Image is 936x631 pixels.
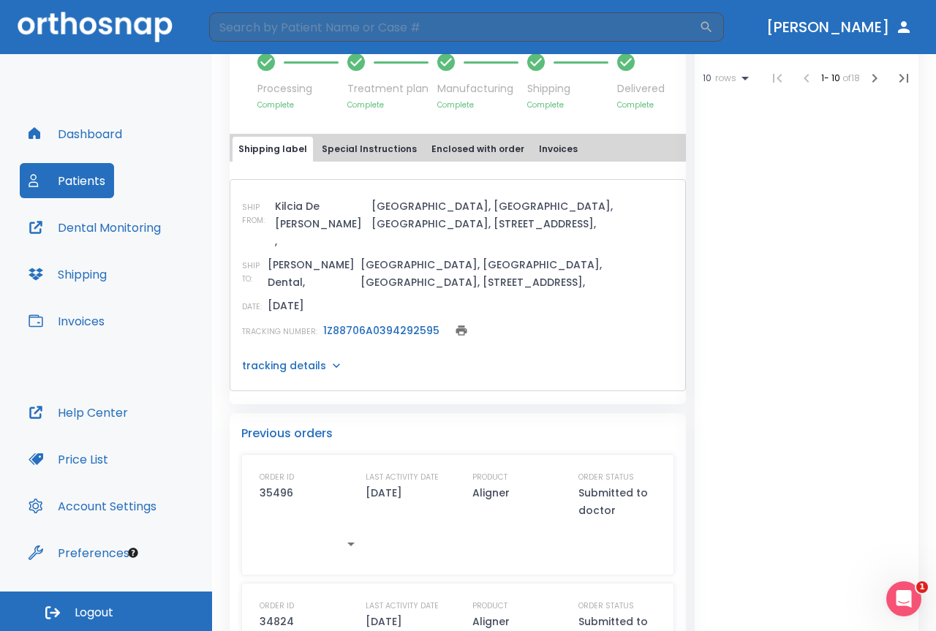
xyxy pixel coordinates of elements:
[257,99,339,110] p: Complete
[916,581,928,593] span: 1
[527,81,608,97] p: Shipping
[20,488,165,524] button: Account Settings
[260,613,294,630] p: 34824
[242,325,317,339] p: TRACKING NUMBER:
[20,442,117,477] button: Price List
[712,73,736,83] span: rows
[20,210,170,245] button: Dental Monitoring
[527,99,608,110] p: Complete
[20,257,116,292] button: Shipping
[323,323,439,338] a: 1Z88706A0394292595
[472,613,510,630] p: Aligner
[260,600,294,613] p: ORDER ID
[242,260,262,286] p: SHIP TO:
[366,600,439,613] p: LAST ACTIVITY DATE
[257,81,339,97] p: Processing
[842,72,860,84] span: of 18
[366,484,402,502] p: [DATE]
[260,484,293,502] p: 35496
[209,12,699,42] input: Search by Patient Name or Case #
[20,535,138,570] button: Preferences
[233,137,683,162] div: tabs
[241,425,674,442] p: Previous orders
[20,116,131,151] button: Dashboard
[472,484,510,502] p: Aligner
[242,358,326,373] p: tracking details
[18,12,173,42] img: Orthosnap
[366,471,439,484] p: LAST ACTIVITY DATE
[275,197,365,250] p: Kilcia De [PERSON_NAME] ,
[347,81,429,97] p: Treatment plan
[366,613,402,630] p: [DATE]
[578,600,634,613] p: ORDER STATUS
[437,81,518,97] p: Manufacturing
[426,137,530,162] button: Enclosed with order
[533,137,584,162] button: Invoices
[75,605,113,621] span: Logout
[821,72,842,84] span: 1 - 10
[20,163,114,198] button: Patients
[20,395,137,430] button: Help Center
[703,73,712,83] span: 10
[268,297,304,314] p: [DATE]
[760,14,918,40] button: [PERSON_NAME]
[451,320,472,341] button: print
[371,197,673,233] p: [GEOGRAPHIC_DATA], [GEOGRAPHIC_DATA], [GEOGRAPHIC_DATA], [STREET_ADDRESS],
[472,600,507,613] p: PRODUCT
[617,99,665,110] p: Complete
[316,137,423,162] button: Special Instructions
[233,137,313,162] button: Shipping label
[127,546,140,559] div: Tooltip anchor
[242,201,269,227] p: SHIP FROM:
[20,303,113,339] button: Invoices
[260,471,294,484] p: ORDER ID
[578,484,656,519] p: Submitted to doctor
[617,81,665,97] p: Delivered
[347,99,429,110] p: Complete
[361,256,673,291] p: [GEOGRAPHIC_DATA], [GEOGRAPHIC_DATA], [GEOGRAPHIC_DATA], [STREET_ADDRESS],
[578,471,634,484] p: ORDER STATUS
[268,256,355,291] p: [PERSON_NAME] Dental,
[242,301,262,314] p: DATE:
[886,581,921,616] iframe: Intercom live chat
[437,99,518,110] p: Complete
[472,471,507,484] p: PRODUCT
